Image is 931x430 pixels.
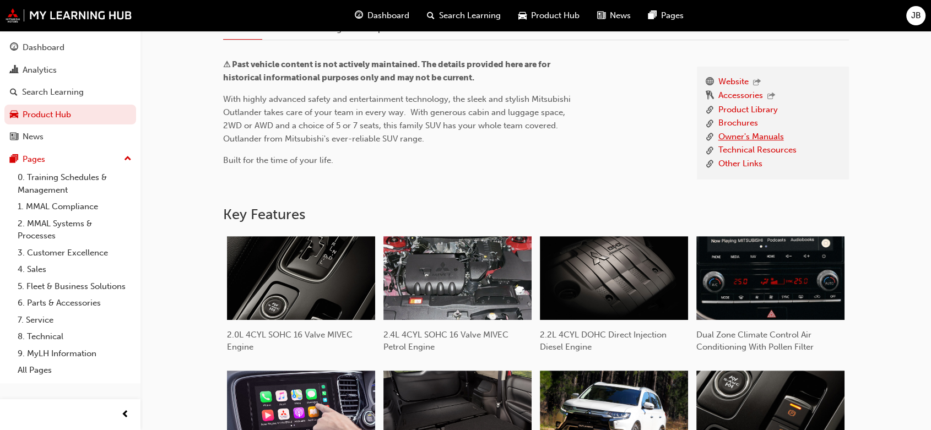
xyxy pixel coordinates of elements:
[4,82,136,102] a: Search Learning
[640,4,692,27] a: pages-iconPages
[648,9,657,23] span: pages-icon
[23,41,64,54] div: Dashboard
[718,130,784,144] a: Owner's Manuals
[383,330,508,352] span: 2.4L 4CYL SOHC 16 Valve MIVEC Petrol Engine
[706,130,714,144] span: link-icon
[23,64,57,77] div: Analytics
[706,157,714,171] span: link-icon
[13,328,136,345] a: 8. Technical
[223,232,380,366] button: 2.0L 4CYL SOHC 16 Valve MIVEC Engine
[510,4,588,27] a: car-iconProduct Hub
[10,132,18,142] span: news-icon
[346,4,418,27] a: guage-iconDashboard
[355,9,363,23] span: guage-icon
[10,43,18,53] span: guage-icon
[367,9,409,22] span: Dashboard
[610,9,631,22] span: News
[706,104,714,117] span: link-icon
[718,104,778,117] a: Product Library
[706,75,714,90] span: www-icon
[706,89,714,104] span: keys-icon
[718,144,797,157] a: Technical Resources
[13,261,136,278] a: 4. Sales
[767,92,775,101] span: outbound-icon
[518,9,527,23] span: car-icon
[227,330,353,352] span: 2.0L 4CYL SOHC 16 Valve MIVEC Engine
[13,362,136,379] a: All Pages
[718,117,758,130] a: Brochures
[718,157,762,171] a: Other Links
[439,9,501,22] span: Search Learning
[696,330,814,352] span: Dual Zone Climate Control Air Conditioning With Pollen Filter
[536,232,692,366] button: 2.2L 4CYL DOHC Direct Injection Diesel Engine
[588,4,640,27] a: news-iconNews
[6,8,132,23] img: mmal
[718,75,749,90] a: Website
[23,153,45,166] div: Pages
[13,215,136,244] a: 2. MMAL Systems & Processes
[427,9,435,23] span: search-icon
[22,86,84,99] div: Search Learning
[706,144,714,157] span: link-icon
[692,232,849,366] button: Dual Zone Climate Control Air Conditioning With Pollen Filter
[380,232,536,366] button: 2.4L 4CYL SOHC 16 Valve MIVEC Petrol Engine
[661,9,684,22] span: Pages
[13,312,136,329] a: 7. Service
[4,149,136,170] button: Pages
[540,330,667,352] span: 2.2L 4CYL DOHC Direct Injection Diesel Engine
[223,59,552,83] span: ⚠ Past vehicle content is not actively maintained. The details provided here are for historical i...
[4,37,136,58] a: Dashboard
[4,105,136,125] a: Product Hub
[13,169,136,198] a: 0. Training Schedules & Management
[10,66,18,75] span: chart-icon
[906,6,925,25] button: JB
[718,89,763,104] a: Accessories
[418,4,510,27] a: search-iconSearch Learning
[10,155,18,165] span: pages-icon
[4,127,136,147] a: News
[13,198,136,215] a: 1. MMAL Compliance
[13,345,136,362] a: 9. MyLH Information
[531,9,580,22] span: Product Hub
[10,110,18,120] span: car-icon
[706,117,714,130] span: link-icon
[223,206,849,224] h2: Key Features
[23,130,44,143] div: News
[124,152,132,166] span: up-icon
[223,94,573,144] span: With highly advanced safety and entertainment technology, the sleek and stylish Mitsubishi Outlan...
[753,78,761,88] span: outbound-icon
[4,60,136,80] a: Analytics
[4,35,136,149] button: DashboardAnalyticsSearch LearningProduct HubNews
[121,408,129,422] span: prev-icon
[223,155,333,165] span: Built for the time of your life.
[10,88,18,97] span: search-icon
[13,278,136,295] a: 5. Fleet & Business Solutions
[597,9,605,23] span: news-icon
[13,295,136,312] a: 6. Parts & Accessories
[911,9,921,22] span: JB
[13,244,136,262] a: 3. Customer Excellence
